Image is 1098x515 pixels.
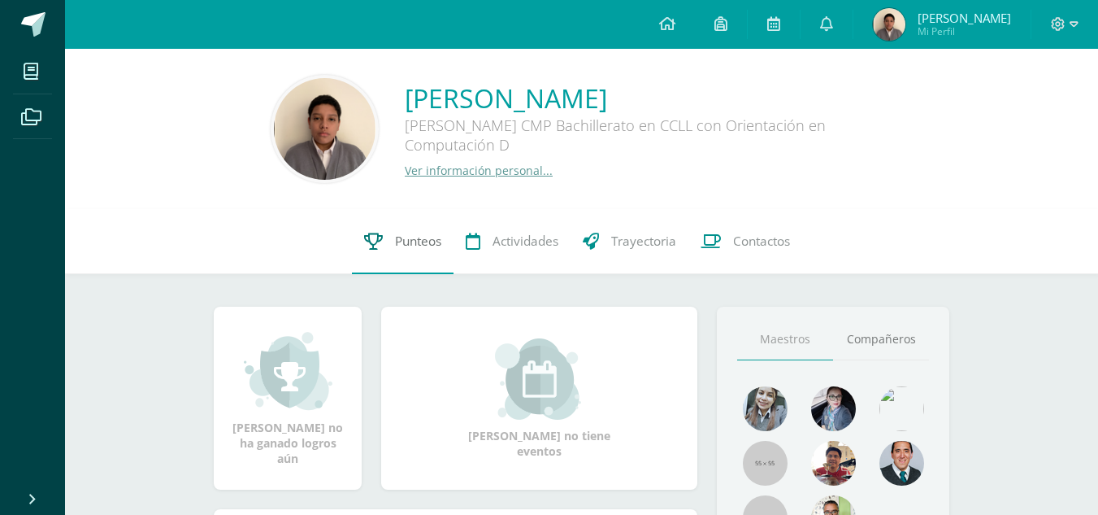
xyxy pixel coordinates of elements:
span: [PERSON_NAME] [918,10,1011,26]
a: Ver información personal... [405,163,553,178]
img: eec80b72a0218df6e1b0c014193c2b59.png [879,441,924,486]
img: 85c060be1baae49e213f9435fe6f6402.png [873,8,905,41]
img: event_small.png [495,338,584,420]
a: Actividades [454,209,571,274]
a: Trayectoria [571,209,688,274]
span: Actividades [493,233,558,250]
img: 45bd7986b8947ad7e5894cbc9b781108.png [743,386,788,431]
a: Punteos [352,209,454,274]
div: [PERSON_NAME] CMP Bachillerato en CCLL con Orientación en Computación D [405,116,892,163]
span: Mi Perfil [918,24,1011,38]
img: c25c8a4a46aeab7e345bf0f34826bacf.png [879,386,924,431]
div: [PERSON_NAME] no tiene eventos [458,338,621,459]
a: Contactos [688,209,802,274]
img: achievement_small.png [244,330,332,412]
span: Contactos [733,233,790,250]
div: [PERSON_NAME] no ha ganado logros aún [230,330,345,466]
span: Trayectoria [611,233,676,250]
img: 0616daefc76eb382189b0c3aa7251d7f.png [274,78,375,180]
img: 55x55 [743,441,788,486]
img: b8baad08a0802a54ee139394226d2cf3.png [811,386,856,431]
a: Maestros [737,319,833,360]
a: [PERSON_NAME] [405,81,892,116]
span: Punteos [395,233,441,250]
img: 11152eb22ca3048aebc25a5ecf6973a7.png [811,441,856,486]
a: Compañeros [833,319,929,360]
